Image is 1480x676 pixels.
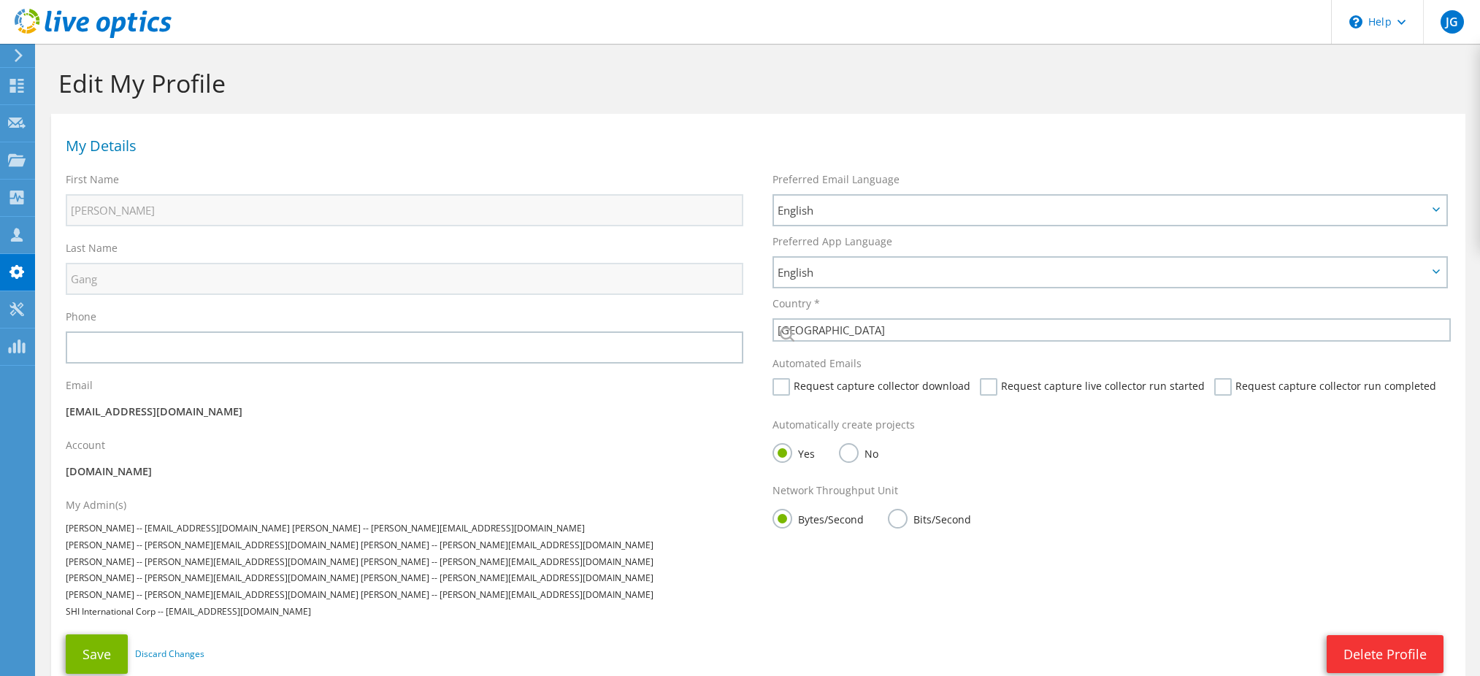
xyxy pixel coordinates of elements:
span: JG [1441,10,1464,34]
span: [PERSON_NAME] -- [PERSON_NAME][EMAIL_ADDRESS][DOMAIN_NAME] [66,556,359,568]
button: Save [66,634,128,674]
label: Request capture live collector run started [980,378,1205,396]
span: [PERSON_NAME] -- [PERSON_NAME][EMAIL_ADDRESS][DOMAIN_NAME] [66,572,359,584]
label: Phone [66,310,96,324]
label: Automated Emails [772,356,862,371]
span: [PERSON_NAME] -- [PERSON_NAME][EMAIL_ADDRESS][DOMAIN_NAME] [292,522,585,534]
label: Bits/Second [888,509,971,527]
a: Delete Profile [1327,635,1443,673]
span: [PERSON_NAME] -- [PERSON_NAME][EMAIL_ADDRESS][DOMAIN_NAME] [361,556,653,568]
span: [PERSON_NAME] -- [PERSON_NAME][EMAIL_ADDRESS][DOMAIN_NAME] [361,539,653,551]
label: My Admin(s) [66,498,126,512]
label: Email [66,378,93,393]
span: [PERSON_NAME] -- [PERSON_NAME][EMAIL_ADDRESS][DOMAIN_NAME] [66,539,359,551]
span: [PERSON_NAME] -- [PERSON_NAME][EMAIL_ADDRESS][DOMAIN_NAME] [361,588,653,601]
label: Request capture collector run completed [1214,378,1436,396]
a: Discard Changes [135,646,204,662]
span: [PERSON_NAME] -- [PERSON_NAME][EMAIL_ADDRESS][DOMAIN_NAME] [66,588,359,601]
label: Yes [772,443,815,461]
label: Preferred Email Language [772,172,900,187]
label: First Name [66,172,119,187]
label: Bytes/Second [772,509,864,527]
label: Account [66,438,105,453]
label: Automatically create projects [772,418,915,432]
label: Country * [772,296,820,311]
label: Network Throughput Unit [772,483,898,498]
label: No [839,443,878,461]
label: Last Name [66,241,118,256]
p: [EMAIL_ADDRESS][DOMAIN_NAME] [66,404,743,420]
p: [DOMAIN_NAME] [66,464,743,480]
span: SHI International Corp -- [EMAIL_ADDRESS][DOMAIN_NAME] [66,605,311,618]
span: English [778,201,1427,219]
span: [PERSON_NAME] -- [PERSON_NAME][EMAIL_ADDRESS][DOMAIN_NAME] [361,572,653,584]
h1: Edit My Profile [58,68,1451,99]
svg: \n [1349,15,1362,28]
label: Request capture collector download [772,378,970,396]
span: English [778,264,1427,281]
label: Preferred App Language [772,234,892,249]
h1: My Details [66,139,1443,153]
span: [PERSON_NAME] -- [EMAIL_ADDRESS][DOMAIN_NAME] [66,522,290,534]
